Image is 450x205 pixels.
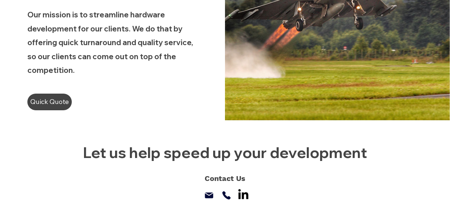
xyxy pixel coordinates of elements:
[203,189,215,201] a: Mail
[30,95,69,108] span: Quick Quote
[83,143,367,162] span: Let us help speed up your development
[27,10,193,75] span: Our mission is to streamline hardware development for our clients. We do that by offering quick t...
[220,189,232,201] a: Phone
[27,94,72,110] a: Quick Quote
[205,174,245,183] span: Contact Us
[236,187,251,201] img: LinkedIn
[236,187,251,201] ul: Social Bar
